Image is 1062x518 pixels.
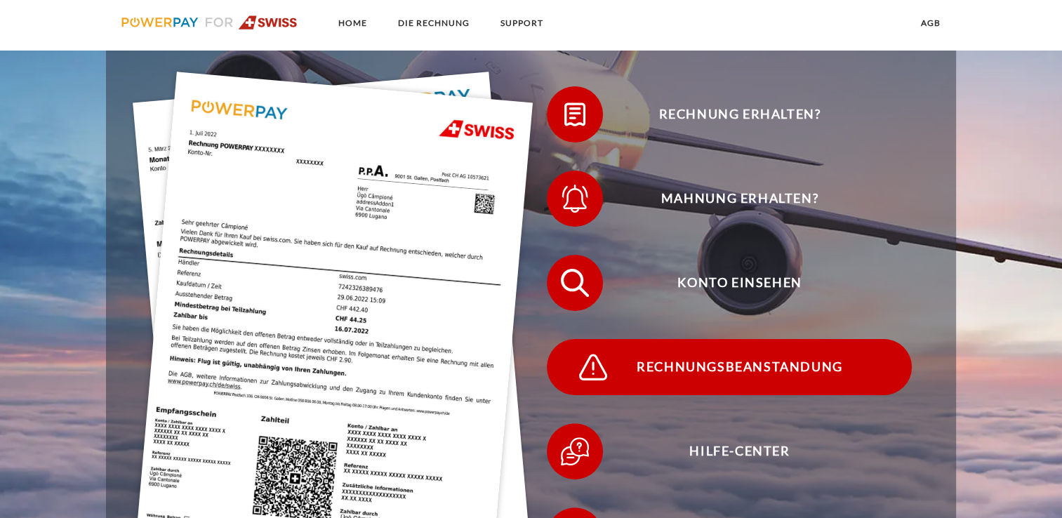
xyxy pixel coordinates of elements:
span: Hilfe-Center [568,423,912,479]
img: qb_search.svg [557,265,592,300]
span: Mahnung erhalten? [568,171,912,227]
button: Rechnungsbeanstandung [547,339,912,395]
img: qb_bill.svg [557,97,592,132]
img: qb_help.svg [557,434,592,469]
button: Konto einsehen [547,255,912,311]
a: Home [326,11,379,36]
span: Rechnungsbeanstandung [568,339,912,395]
a: SUPPORT [489,11,555,36]
span: Rechnung erhalten? [568,86,912,142]
span: Konto einsehen [568,255,912,311]
img: qb_warning.svg [576,350,611,385]
a: DIE RECHNUNG [386,11,482,36]
button: Rechnung erhalten? [547,86,912,142]
button: Mahnung erhalten? [547,171,912,227]
button: Hilfe-Center [547,423,912,479]
img: logo-swiss.svg [121,15,298,29]
img: qb_bell.svg [557,181,592,216]
a: agb [909,11,953,36]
